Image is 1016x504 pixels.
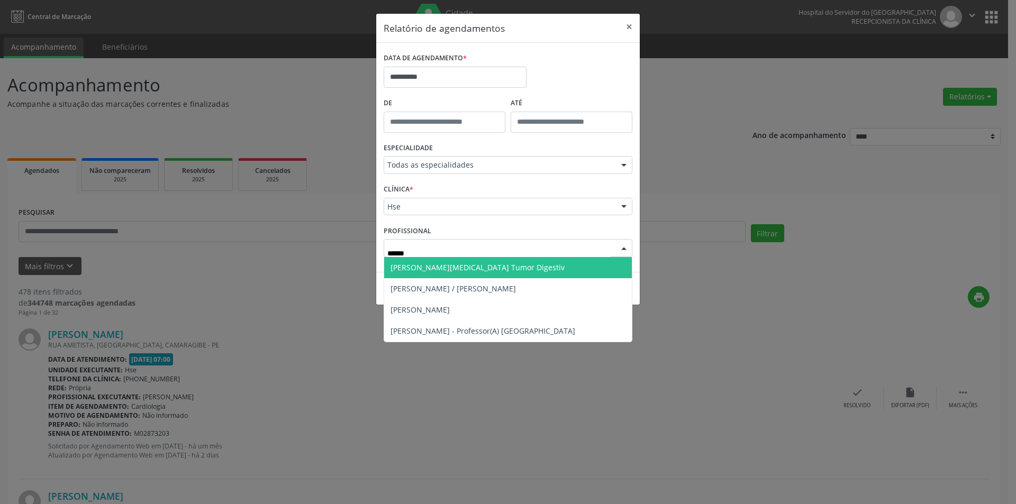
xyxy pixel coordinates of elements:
span: Todas as especialidades [387,160,611,170]
span: [PERSON_NAME] [391,305,450,315]
span: [PERSON_NAME] - Professor(A) [GEOGRAPHIC_DATA] [391,326,575,336]
label: ESPECIALIDADE [384,140,433,157]
label: De [384,95,505,112]
span: [PERSON_NAME] / [PERSON_NAME] [391,283,516,294]
button: Close [619,14,640,40]
label: DATA DE AGENDAMENTO [384,50,467,67]
span: [PERSON_NAME][MEDICAL_DATA] Tumor Digestiv [391,262,565,272]
label: PROFISSIONAL [384,223,431,239]
label: ATÉ [511,95,632,112]
span: Hse [387,201,611,212]
label: CLÍNICA [384,181,413,198]
h5: Relatório de agendamentos [384,21,505,35]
